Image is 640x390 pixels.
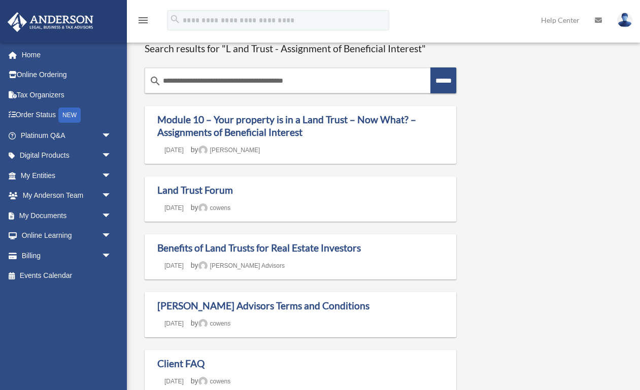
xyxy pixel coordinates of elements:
a: cowens [198,378,231,385]
a: Tax Organizers [7,85,127,105]
a: Benefits of Land Trusts for Real Estate Investors [157,242,361,254]
img: Anderson Advisors Platinum Portal [5,12,96,32]
a: [DATE] [157,147,191,154]
a: Module 10 – Your property is in a Land Trust – Now What? – Assignments of Beneficial Interest [157,114,416,138]
span: by [191,319,230,327]
a: Online Learningarrow_drop_down [7,226,127,246]
span: by [191,146,260,154]
span: arrow_drop_down [102,125,122,146]
i: menu [137,14,149,26]
i: search [170,14,181,25]
h1: Search results for "L and Trust - Assignment of Beneficial Interest" [145,43,456,55]
a: [PERSON_NAME] Advisors Terms and Conditions [157,300,369,311]
a: [DATE] [157,378,191,385]
span: arrow_drop_down [102,186,122,206]
a: menu [137,18,149,26]
a: Land Trust Forum [157,184,233,196]
a: Digital Productsarrow_drop_down [7,146,127,166]
a: cowens [198,320,231,327]
i: search [149,75,161,87]
span: arrow_drop_down [102,146,122,166]
a: [PERSON_NAME] Advisors [198,262,285,269]
a: Online Ordering [7,65,127,85]
a: My Documentsarrow_drop_down [7,205,127,226]
img: User Pic [617,13,632,27]
a: [DATE] [157,262,191,269]
a: My Anderson Teamarrow_drop_down [7,186,127,206]
span: arrow_drop_down [102,165,122,186]
a: [PERSON_NAME] [198,147,260,154]
span: by [191,261,285,269]
a: Events Calendar [7,266,127,286]
a: Client FAQ [157,358,205,369]
a: cowens [198,204,231,211]
a: [DATE] [157,320,191,327]
a: Order StatusNEW [7,105,127,126]
span: by [191,203,230,211]
a: Home [7,45,122,65]
span: arrow_drop_down [102,205,122,226]
span: arrow_drop_down [102,245,122,266]
a: My Entitiesarrow_drop_down [7,165,127,186]
a: [DATE] [157,204,191,211]
a: Platinum Q&Aarrow_drop_down [7,125,127,146]
a: Billingarrow_drop_down [7,245,127,266]
div: NEW [58,108,81,123]
span: arrow_drop_down [102,226,122,246]
span: by [191,377,230,385]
